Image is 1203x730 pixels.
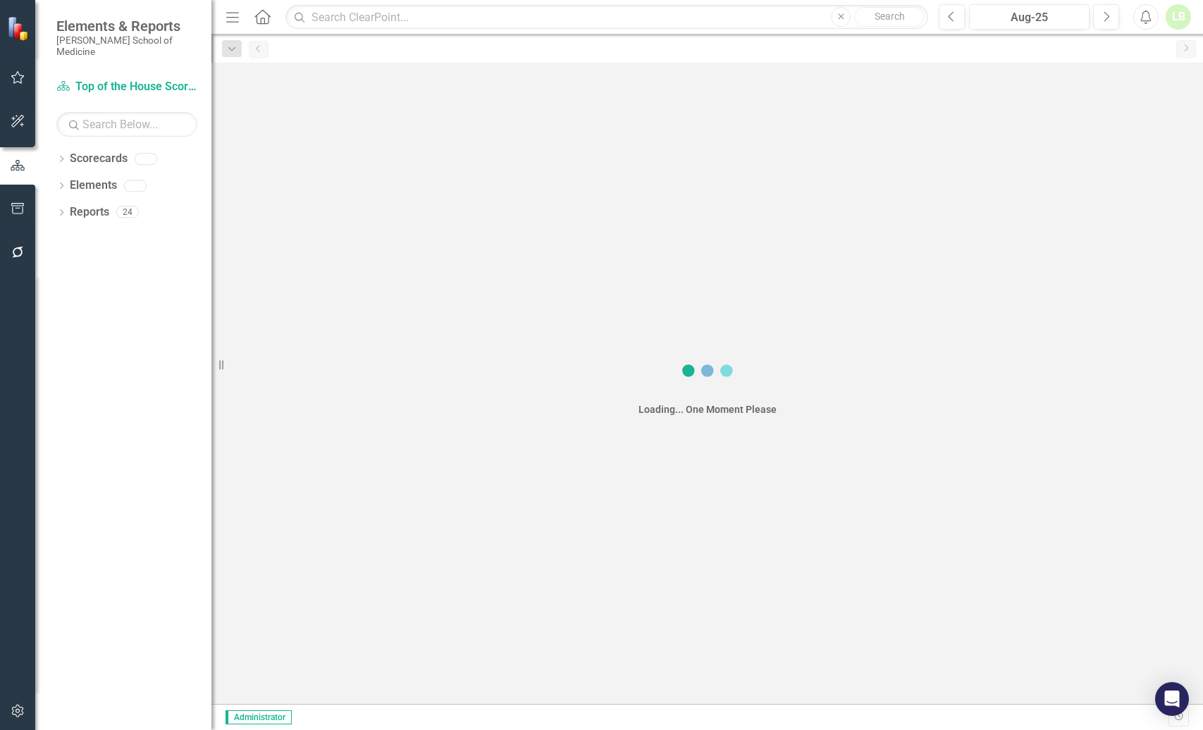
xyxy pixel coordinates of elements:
a: Reports [70,204,109,221]
div: Aug-25 [974,9,1085,26]
span: Search [875,11,905,22]
div: Loading... One Moment Please [638,402,777,416]
small: [PERSON_NAME] School of Medicine [56,35,197,58]
a: Elements [70,178,117,194]
a: Top of the House Scorecard [56,79,197,95]
button: Search [854,7,925,27]
img: ClearPoint Strategy [7,16,32,41]
button: Aug-25 [969,4,1090,30]
button: LB [1166,4,1191,30]
input: Search ClearPoint... [285,5,928,30]
span: Administrator [226,710,292,724]
div: 24 [116,206,139,218]
span: Elements & Reports [56,18,197,35]
a: Scorecards [70,151,128,167]
div: Open Intercom Messenger [1155,682,1189,716]
input: Search Below... [56,112,197,137]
